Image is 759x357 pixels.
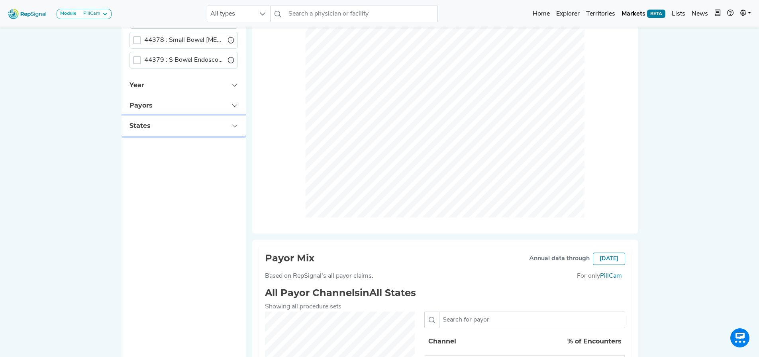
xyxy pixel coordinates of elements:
[260,287,630,299] h2: All Payor Channels in All States
[265,271,373,281] div: Based on RepSignal's all payor claims.
[80,11,100,17] div: PillCam
[122,116,246,136] button: States
[688,6,711,22] a: News
[647,10,665,18] span: BETA
[577,271,600,287] span: For only
[129,102,152,109] span: Payors
[530,6,553,22] a: Home
[260,302,630,312] div: Showing all procedure sets
[593,253,625,265] div: [DATE]
[122,95,246,116] button: Payors
[553,6,583,22] a: Explorer
[669,6,688,22] a: Lists
[618,6,669,22] a: MarketsBETA
[425,328,560,355] th: Channel
[567,337,621,345] span: % of Encounters
[60,11,76,16] strong: Module
[57,9,112,19] button: ModulePillCam
[711,6,724,22] button: Intel Book
[600,271,622,287] span: PillCam
[285,6,437,22] input: Search a physician or facility
[583,6,618,22] a: Territories
[129,81,144,89] span: Year
[439,312,625,328] input: Search for payor
[207,6,255,22] span: All types
[144,35,225,45] label: Small Bowel Endoscopy
[129,122,150,129] span: States
[265,253,314,265] h2: Payor Mix
[529,254,590,263] div: Annual data through
[122,75,246,95] button: Year
[144,55,225,65] label: S Bowel Endoscope W/Stent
